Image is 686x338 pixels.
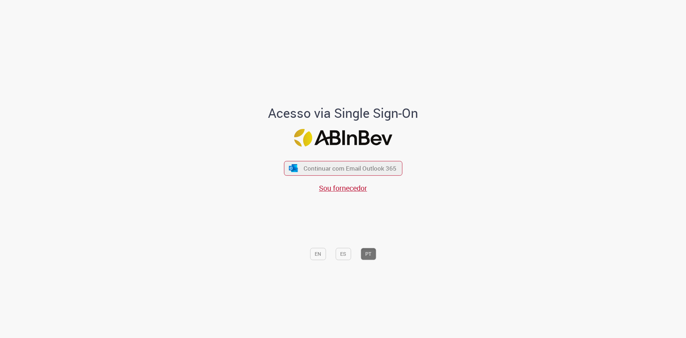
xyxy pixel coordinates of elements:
span: Continuar com Email Outlook 365 [304,164,396,172]
button: PT [361,248,376,260]
button: EN [310,248,326,260]
img: Logo ABInBev [294,129,392,147]
button: ícone Azure/Microsoft 360 Continuar com Email Outlook 365 [284,161,402,176]
a: Sou fornecedor [319,183,367,193]
img: ícone Azure/Microsoft 360 [288,164,299,172]
h1: Acesso via Single Sign-On [244,106,443,121]
button: ES [335,248,351,260]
